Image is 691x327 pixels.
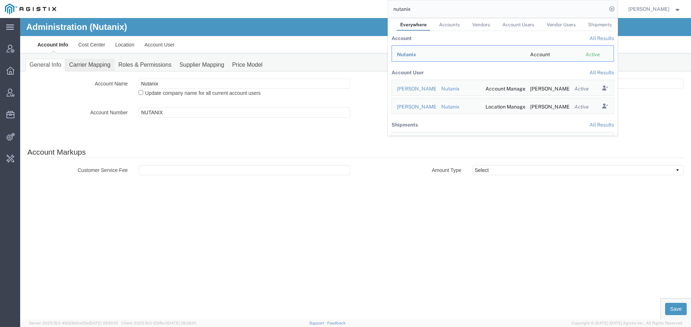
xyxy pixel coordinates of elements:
[45,41,94,53] a: Carrier Mapping
[29,321,118,325] span: Server: 2025.19.0-49328d0a35e
[439,22,460,27] span: Accounts
[2,89,113,98] label: Account Number
[485,85,520,93] div: Account Manager
[388,0,607,18] input: Search for shipment number, reference number
[530,85,564,93] div: aanand.dave@nutanix.com
[89,321,118,325] span: [DATE] 09:50:51
[586,51,609,58] div: Active
[590,70,614,75] a: View all account users found by criterion
[502,22,534,27] span: Account Users
[90,18,119,35] a: Location
[530,103,564,111] div: adrian.montanez@nutanix.com
[574,85,591,93] div: Active
[335,61,447,69] label: Account TIN
[397,52,416,57] span: Nutanix
[645,285,667,297] button: Save
[119,18,159,35] a: Account User
[397,85,431,93] div: Aanand Dave
[441,132,475,148] div: MEDITAB SOFTWARE INDIA PRIVATE LI
[53,18,90,35] a: Cost Center
[392,31,436,45] th: Account
[167,321,196,325] span: [DATE] 09:39:01
[472,22,490,27] span: Vendors
[400,22,427,27] span: Everywhere
[335,88,447,96] label: Supplier
[485,132,520,148] div: Sacramento Triage SMF-007
[590,122,614,128] a: View all shipments found by criterion
[441,85,475,93] div: Nutanix
[335,101,447,110] label: FSAPP Enabled
[309,321,327,325] a: Support
[441,103,475,111] div: Nutanix
[588,22,612,27] span: Shipments
[574,103,591,111] div: Active
[121,321,196,325] span: Client: 2025.19.0-129fbcf
[392,31,618,136] table: Search Results
[94,41,155,53] a: Roles & Permissions
[20,18,691,319] iframe: FS Legacy Container
[628,5,681,13] button: [PERSON_NAME]
[485,103,520,111] div: Location Manager
[155,41,208,53] a: Supplier Mapping
[5,4,56,14] img: logo
[590,35,614,41] a: View all accounts found by criterion
[335,147,447,156] label: Amount Type
[397,51,520,58] div: Nutanix
[2,61,113,69] label: Account Name
[525,45,581,62] td: Account
[392,118,418,132] th: Shipments
[113,61,335,86] div: Update company name for all current account users
[7,129,664,140] legend: Account Markups
[392,65,424,80] th: Account User
[397,103,431,111] div: Adrian Montanez
[327,321,345,325] a: Feedback
[2,147,113,156] label: Customer Service Fee
[5,41,45,53] a: General Info
[335,74,447,83] label: Active
[547,22,576,27] span: Vendor Users
[572,320,682,326] span: Copyright © [DATE]-[DATE] Agistix Inc., All Rights Reserved
[628,5,669,13] span: Abbie Wilkiemeyer
[208,41,246,53] a: Price Model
